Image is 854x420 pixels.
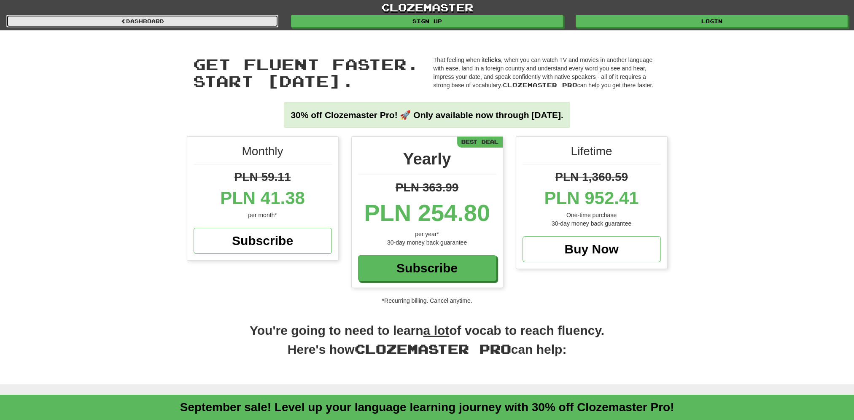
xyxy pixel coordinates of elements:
[355,341,511,356] span: Clozemaster Pro
[523,211,661,219] div: One-time purchase
[193,55,419,90] span: Get fluent faster. Start [DATE].
[180,401,674,414] a: September sale! Level up your language learning journey with 30% off Clozemaster Pro!
[358,238,496,247] div: 30-day money back guarantee
[234,170,291,183] span: PLN 59.11
[291,15,563,27] a: Sign up
[291,110,563,120] strong: 30% off Clozemaster Pro! 🚀 Only available now through [DATE].
[576,15,848,27] a: Login
[523,236,661,262] a: Buy Now
[434,56,661,89] p: That feeling when it , when you can watch TV and movies in another language with ease, land in a ...
[194,211,332,219] div: per month*
[485,57,501,63] strong: clicks
[457,137,503,147] div: Best Deal
[396,181,458,194] span: PLN 363.99
[358,147,496,175] div: Yearly
[358,255,496,281] a: Subscribe
[523,186,661,211] div: PLN 952.41
[502,81,577,89] span: Clozemaster Pro
[194,186,332,211] div: PLN 41.38
[555,170,628,183] span: PLN 1,360.59
[194,228,332,254] a: Subscribe
[187,322,668,367] h2: You're going to need to learn of vocab to reach fluency. Here's how can help:
[6,15,278,27] a: Dashboard
[358,230,496,238] div: per year*
[523,143,661,164] div: Lifetime
[423,323,450,337] u: a lot
[194,143,332,164] div: Monthly
[358,196,496,230] div: PLN 254.80
[523,219,661,228] div: 30-day money back guarantee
